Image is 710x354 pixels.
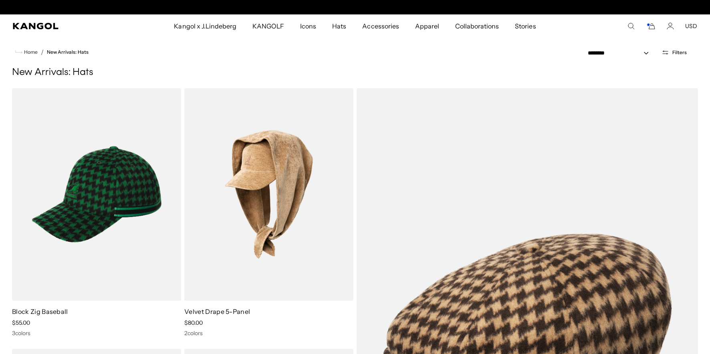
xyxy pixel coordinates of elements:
a: Kangol [13,23,115,29]
span: Stories [515,14,536,38]
span: Collaborations [455,14,499,38]
div: Announcement [272,4,438,10]
span: Accessories [362,14,399,38]
a: Home [15,49,38,56]
img: Velvet Drape 5-Panel [184,88,353,301]
span: $80.00 [184,319,203,326]
h1: New Arrivals: Hats [12,67,698,79]
a: New Arrivals: Hats [47,49,89,55]
span: Home [22,49,38,55]
span: Kangol x J.Lindeberg [174,14,236,38]
div: 1 of 2 [272,4,438,10]
a: Account [667,22,674,30]
a: Stories [507,14,544,38]
span: KANGOLF [252,14,284,38]
button: Cart [646,22,656,30]
a: Hats [324,14,354,38]
button: Open filters [657,49,692,56]
a: Accessories [354,14,407,38]
summary: Search here [627,22,635,30]
button: USD [685,22,697,30]
span: Apparel [415,14,439,38]
div: 2 colors [184,330,353,337]
a: Block Zig Baseball [12,307,68,316]
a: KANGOLF [244,14,292,38]
a: Kangol x J.Lindeberg [166,14,244,38]
li: / [38,47,44,57]
a: Velvet Drape 5-Panel [184,307,250,316]
span: Hats [332,14,346,38]
img: Block Zig Baseball [12,88,181,301]
a: Apparel [407,14,447,38]
select: Sort by: Featured [585,49,657,57]
span: Filters [672,50,687,55]
div: 3 colors [12,330,181,337]
span: $55.00 [12,319,30,326]
span: Icons [300,14,316,38]
slideshow-component: Announcement bar [272,4,438,10]
a: Icons [292,14,324,38]
a: Collaborations [447,14,507,38]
